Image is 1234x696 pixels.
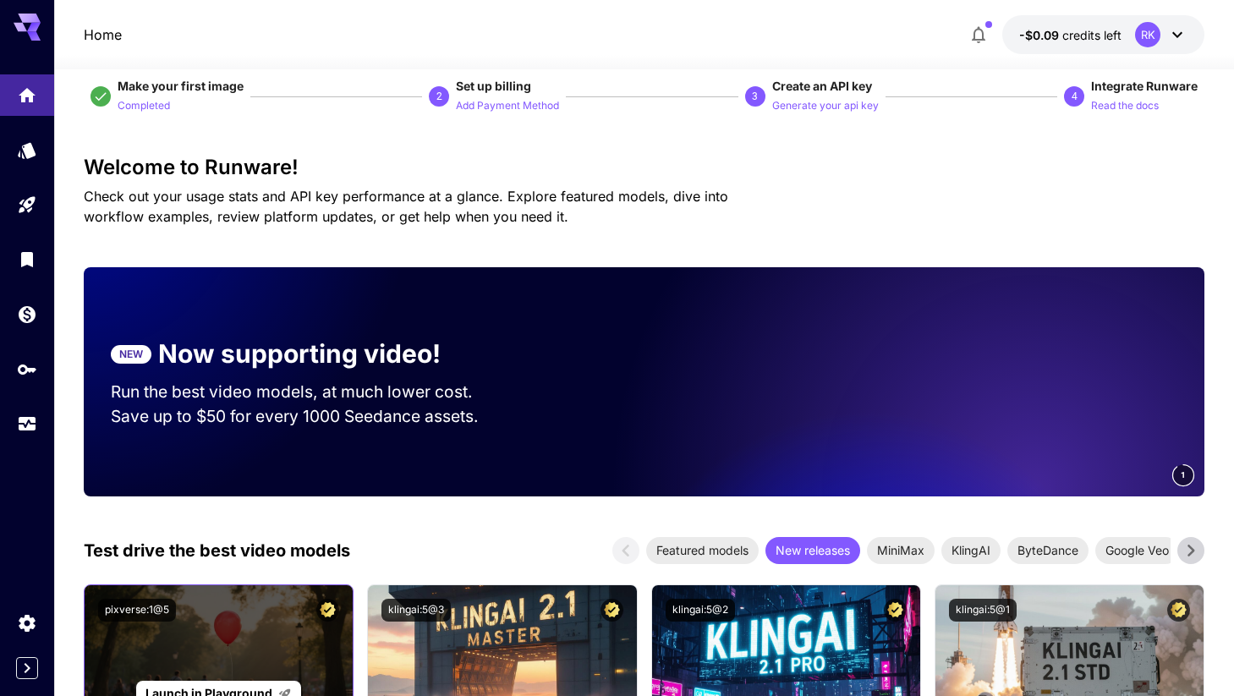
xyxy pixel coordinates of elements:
[772,79,872,93] span: Create an API key
[118,98,170,114] p: Completed
[1095,541,1179,559] span: Google Veo
[601,599,623,622] button: Certified Model – Vetted for best performance and includes a commercial license.
[456,98,559,114] p: Add Payment Method
[381,599,451,622] button: klingai:5@3
[867,537,935,564] div: MiniMax
[119,347,143,362] p: NEW
[765,541,860,559] span: New releases
[17,304,37,325] div: Wallet
[941,541,1001,559] span: KlingAI
[84,188,728,225] span: Check out your usage stats and API key performance at a glance. Explore featured models, dive int...
[666,599,735,622] button: klingai:5@2
[118,95,170,115] button: Completed
[1062,28,1122,42] span: credits left
[17,414,37,435] div: Usage
[456,95,559,115] button: Add Payment Method
[1181,469,1186,481] span: 1
[867,541,935,559] span: MiniMax
[1167,599,1190,622] button: Certified Model – Vetted for best performance and includes a commercial license.
[17,612,37,633] div: Settings
[16,657,38,679] button: Expand sidebar
[772,98,879,114] p: Generate your api key
[84,25,122,45] a: Home
[765,537,860,564] div: New releases
[1007,537,1089,564] div: ByteDance
[1095,537,1179,564] div: Google Veo
[17,249,37,270] div: Library
[1019,26,1122,44] div: -$0.09009
[884,599,907,622] button: Certified Model – Vetted for best performance and includes a commercial license.
[1091,79,1198,93] span: Integrate Runware
[752,89,758,104] p: 3
[316,599,339,622] button: Certified Model – Vetted for best performance and includes a commercial license.
[1135,22,1160,47] div: RK
[17,195,37,216] div: Playground
[17,140,37,161] div: Models
[84,25,122,45] nav: breadcrumb
[1019,28,1062,42] span: -$0.09
[17,85,37,106] div: Home
[1007,541,1089,559] span: ByteDance
[111,404,505,429] p: Save up to $50 for every 1000 Seedance assets.
[84,538,350,563] p: Test drive the best video models
[949,599,1017,622] button: klingai:5@1
[646,537,759,564] div: Featured models
[17,359,37,380] div: API Keys
[1091,95,1159,115] button: Read the docs
[941,537,1001,564] div: KlingAI
[1072,89,1078,104] p: 4
[84,156,1204,179] h3: Welcome to Runware!
[98,599,176,622] button: pixverse:1@5
[158,335,441,373] p: Now supporting video!
[1002,15,1204,54] button: -$0.09009RK
[456,79,531,93] span: Set up billing
[118,79,244,93] span: Make your first image
[646,541,759,559] span: Featured models
[436,89,442,104] p: 2
[1091,98,1159,114] p: Read the docs
[772,95,879,115] button: Generate your api key
[111,380,505,404] p: Run the best video models, at much lower cost.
